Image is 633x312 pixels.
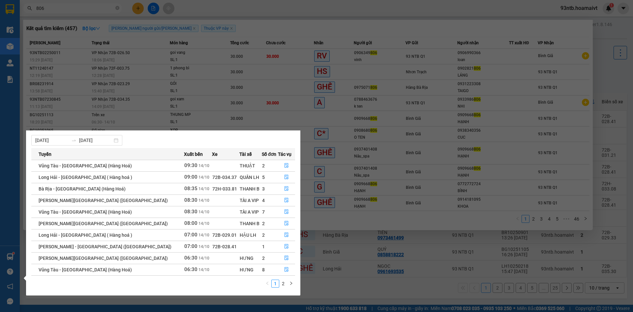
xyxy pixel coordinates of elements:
[265,281,269,285] span: left
[263,280,271,288] li: Previous Page
[262,209,265,215] span: 7
[240,185,261,192] div: THANH B
[262,232,265,238] span: 2
[39,244,171,249] span: [PERSON_NAME] - [GEOGRAPHIC_DATA] ([GEOGRAPHIC_DATA])
[184,255,197,261] span: 06:30
[262,186,265,191] span: 3
[240,162,261,169] div: THUẬT
[289,281,293,285] span: right
[262,244,265,249] span: 1
[284,221,289,226] span: file-done
[263,280,271,288] button: left
[79,137,112,144] input: Đến ngày
[278,172,295,183] button: file-done
[240,255,261,262] div: HƯNG
[284,175,289,180] span: file-done
[184,266,197,272] span: 06:30
[278,195,295,206] button: file-done
[240,208,261,216] div: TÀI A VIP
[284,209,289,215] span: file-done
[39,209,132,215] span: Vũng Tàu - [GEOGRAPHIC_DATA] (Hàng Hoá)
[278,241,295,252] button: file-done
[212,244,237,249] span: 72B-028.41
[262,151,277,158] span: Số đơn
[198,210,209,214] span: 14/10
[262,163,265,168] span: 2
[262,256,265,261] span: 2
[284,256,289,261] span: file-done
[198,244,209,249] span: 14/10
[284,163,289,168] span: file-done
[39,232,132,238] span: Long Hải - [GEOGRAPHIC_DATA] ( Hàng hoá )
[278,151,291,158] span: Tác vụ
[198,233,209,237] span: 14/10
[184,162,197,168] span: 09:30
[39,221,168,226] span: [PERSON_NAME][GEOGRAPHIC_DATA] ([GEOGRAPHIC_DATA])
[284,267,289,272] span: file-done
[240,197,261,204] div: TÀI A VIP
[284,232,289,238] span: file-done
[198,163,209,168] span: 14/10
[278,207,295,217] button: file-done
[184,243,197,249] span: 07:00
[184,186,197,191] span: 08:35
[280,280,287,287] a: 2
[240,174,261,181] div: QUÂN LH
[212,175,237,180] span: 72B-034.37
[271,280,279,288] li: 1
[212,232,237,238] span: 72B-029.01
[278,184,295,194] button: file-done
[184,174,197,180] span: 09:00
[278,160,295,171] button: file-done
[39,186,126,191] span: Bà Rịa - [GEOGRAPHIC_DATA] (Hàng Hoá)
[71,138,76,143] span: swap-right
[262,267,265,272] span: 8
[184,220,197,226] span: 08:00
[39,163,132,168] span: Vũng Tàu - [GEOGRAPHIC_DATA] (Hàng Hoá)
[240,266,261,273] div: HƯNG
[198,198,209,203] span: 14/10
[239,151,252,158] span: Tài xế
[262,221,265,226] span: 2
[71,138,76,143] span: to
[284,244,289,249] span: file-done
[184,151,203,158] span: Xuất bến
[39,175,132,180] span: Long Hải - [GEOGRAPHIC_DATA] ( Hàng hoá )
[39,151,51,158] span: Tuyến
[198,187,209,191] span: 14/10
[287,280,295,288] button: right
[240,231,261,239] div: HẬU LH
[284,198,289,203] span: file-done
[212,186,237,191] span: 72H-033.81
[278,230,295,240] button: file-done
[278,218,295,229] button: file-done
[39,256,168,261] span: [PERSON_NAME][GEOGRAPHIC_DATA] ([GEOGRAPHIC_DATA])
[279,280,287,288] li: 2
[198,256,209,260] span: 14/10
[212,151,218,158] span: Xe
[39,198,168,203] span: [PERSON_NAME][GEOGRAPHIC_DATA] ([GEOGRAPHIC_DATA])
[240,220,261,227] div: THANH B
[287,280,295,288] li: Next Page
[198,221,209,226] span: 14/10
[262,175,265,180] span: 5
[39,267,132,272] span: Vũng Tàu - [GEOGRAPHIC_DATA] (Hàng Hoá)
[278,253,295,263] button: file-done
[262,198,265,203] span: 4
[184,209,197,215] span: 08:30
[35,137,69,144] input: Từ ngày
[272,280,279,287] a: 1
[184,232,197,238] span: 07:00
[198,175,209,180] span: 14/10
[284,186,289,191] span: file-done
[184,197,197,203] span: 08:30
[198,267,209,272] span: 14/10
[278,264,295,275] button: file-done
